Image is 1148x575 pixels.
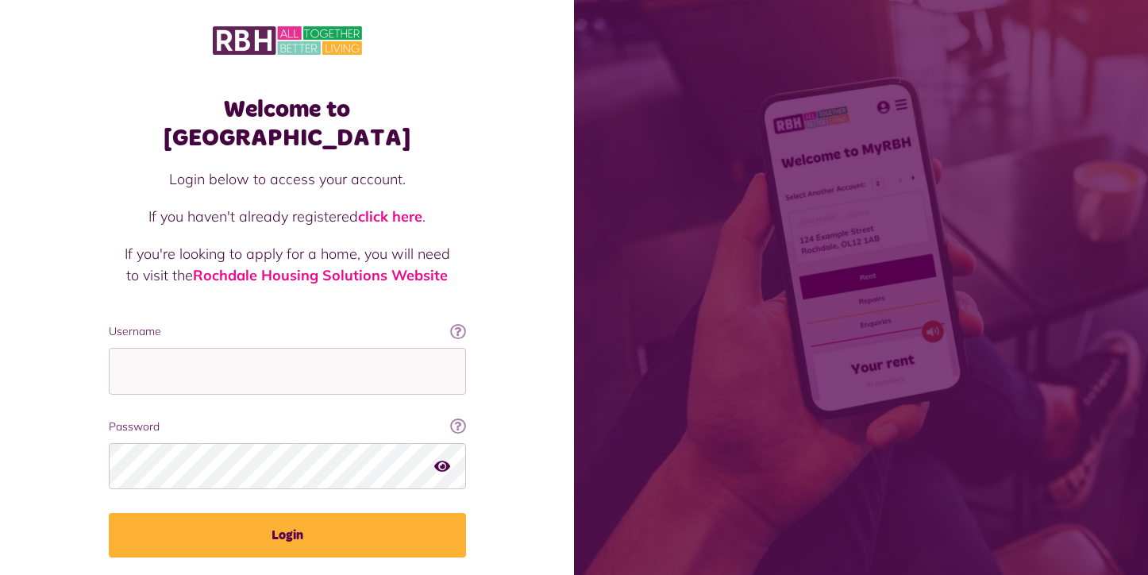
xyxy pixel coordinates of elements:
[109,323,466,340] label: Username
[109,513,466,558] button: Login
[193,266,448,284] a: Rochdale Housing Solutions Website
[213,24,362,57] img: MyRBH
[125,168,450,190] p: Login below to access your account.
[109,95,466,152] h1: Welcome to [GEOGRAPHIC_DATA]
[109,419,466,435] label: Password
[358,207,422,226] a: click here
[125,206,450,227] p: If you haven't already registered .
[125,243,450,286] p: If you're looking to apply for a home, you will need to visit the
